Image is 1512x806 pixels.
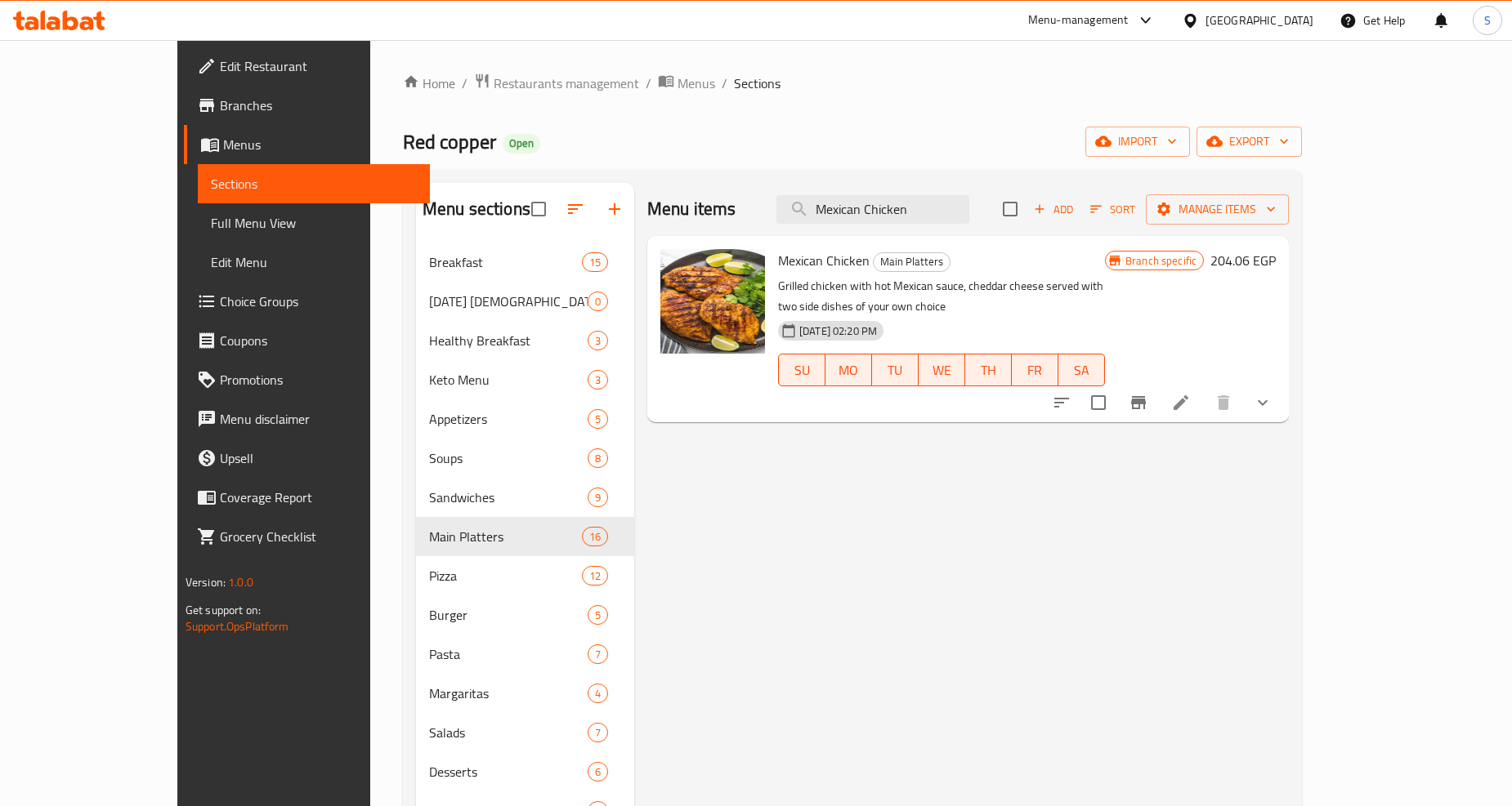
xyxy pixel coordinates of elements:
span: 8 [588,451,607,466]
span: Full Menu View [211,213,417,233]
a: Coupons [184,321,430,360]
div: items [588,762,608,782]
span: [DATE] [DEMOGRAPHIC_DATA] [429,292,588,311]
div: items [582,566,608,586]
a: Coverage Report [184,478,430,517]
div: Breakfast [429,252,582,272]
span: FR [1018,358,1052,382]
button: MO [825,354,872,386]
a: Full Menu View [198,203,430,243]
span: Edit Menu [211,252,417,272]
span: TH [972,358,1005,382]
span: Upsell [220,448,417,468]
span: TU [879,358,912,382]
span: WE [925,358,959,382]
a: Restaurants management [474,73,639,94]
div: Keto Menu [429,370,588,390]
li: / [462,73,467,93]
span: S [1484,11,1491,29]
div: items [582,252,608,272]
span: 7 [588,647,607,662]
a: Menus [184,125,430,164]
span: 5 [588,608,607,623]
span: Main Platters [874,252,950,271]
span: 9 [588,490,607,505]
span: export [1210,131,1289,152]
button: delete [1204,383,1243,422]
div: [GEOGRAPHIC_DATA] [1206,11,1313,29]
span: Version: [186,572,226,593]
span: 12 [583,568,607,584]
a: Edit menu item [1171,393,1191,412]
div: items [588,448,608,468]
span: Edit Restaurant [220,56,417,76]
div: Keto Menu3 [416,360,634,399]
div: items [588,723,608,742]
span: Select section [993,192,1027,226]
span: Main Platters [429,527,582,546]
a: Choice Groups [184,282,430,321]
span: Add item [1027,197,1080,222]
span: Sort sections [556,189,595,229]
a: Sections [198,164,430,203]
span: import [1098,131,1177,152]
span: Manage items [1159,199,1276,220]
span: Margaritas [429,684,588,703]
span: Sections [734,73,781,93]
span: Menus [223,135,417,154]
span: Desserts [429,762,588,782]
span: Salads [429,723,588,742]
div: Menu-management [1028,11,1129,30]
span: SU [785,358,819,382]
span: Open [503,136,540,150]
div: Burger5 [416,595,634,635]
span: Sort [1090,200,1135,219]
div: items [588,331,608,350]
a: Edit Restaurant [184,47,430,86]
button: show more [1243,383,1282,422]
div: items [588,644,608,664]
span: Menu disclaimer [220,409,417,429]
div: Desserts6 [416,752,634,791]
div: Appetizers5 [416,399,634,439]
div: Healthy Breakfast3 [416,321,634,360]
span: 0 [588,294,607,309]
div: Soups [429,448,588,468]
div: Soups8 [416,439,634,478]
a: Branches [184,86,430,125]
button: FR [1012,354,1058,386]
div: Pizza [429,566,582,586]
a: Support.OpsPlatform [186,616,289,637]
span: Select to update [1081,385,1116,420]
a: Promotions [184,360,430,399]
div: items [588,409,608,429]
div: items [588,488,608,507]
span: Branches [220,96,417,115]
svg: Show Choices [1253,393,1273,412]
button: import [1085,127,1190,157]
div: items [582,527,608,546]
h2: Menu sections [423,197,530,221]
span: MO [832,358,866,382]
span: SA [1065,358,1098,382]
div: Pizza12 [416,556,634,595]
div: Salads7 [416,713,634,752]
div: Breakfast15 [416,243,634,282]
button: Sort [1086,197,1139,222]
div: Open [503,134,540,154]
span: Menus [678,73,715,93]
div: items [588,370,608,390]
button: WE [919,354,965,386]
div: Ramadan Iftar [429,292,588,311]
button: Add [1027,197,1080,222]
span: 15 [583,255,607,270]
p: Grilled chicken with hot Mexican sauce, cheddar cheese served with two side dishes of your own ch... [778,276,1105,317]
div: Pasta [429,644,588,664]
span: 3 [588,372,607,388]
button: TU [872,354,919,386]
div: items [588,684,608,703]
button: Manage items [1146,194,1289,225]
